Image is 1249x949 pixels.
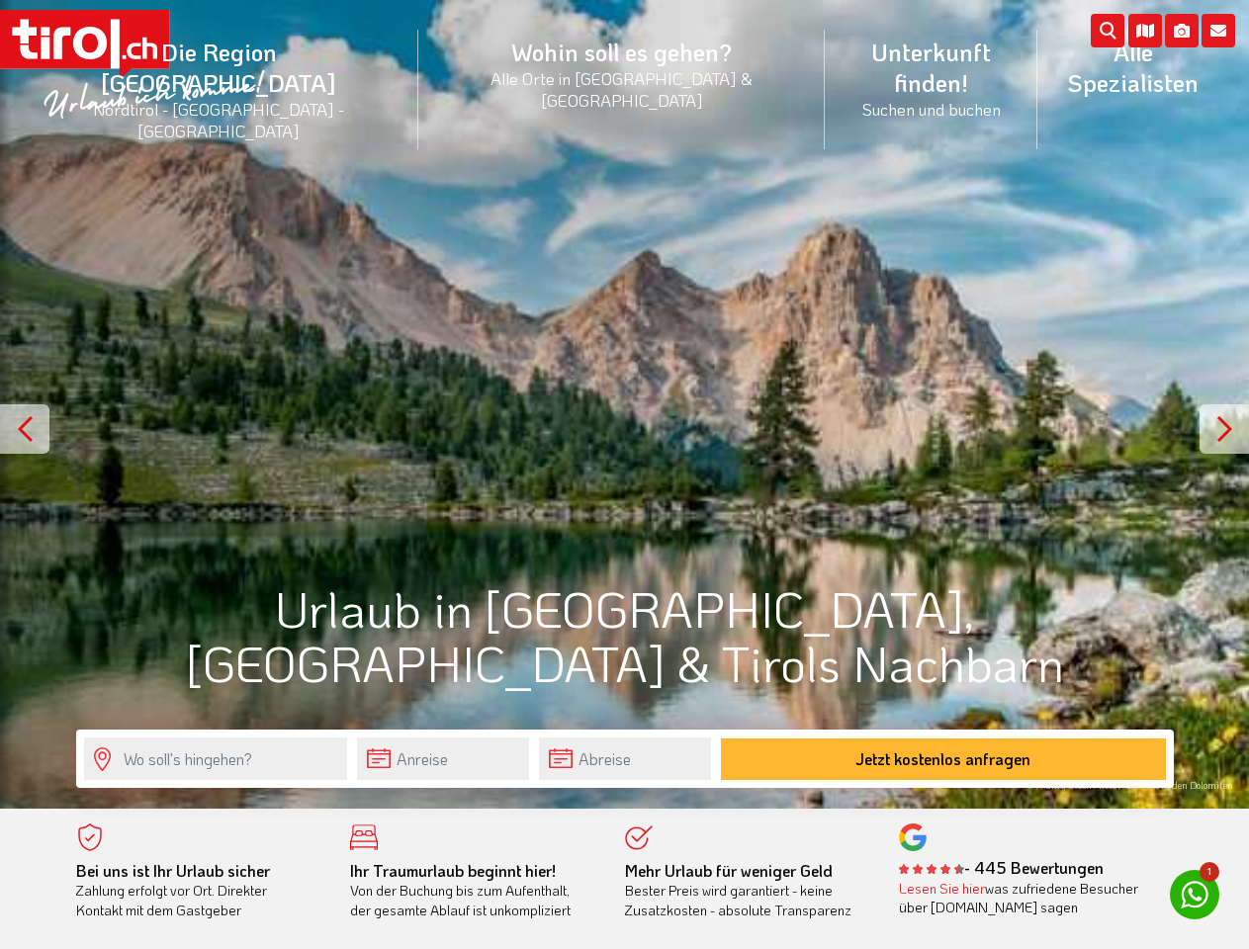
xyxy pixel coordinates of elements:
small: Suchen und buchen [848,98,1013,120]
a: Alle Spezialisten [1037,15,1229,120]
i: Karte öffnen [1128,14,1162,47]
a: Lesen Sie hier [899,879,985,898]
a: Unterkunft finden!Suchen und buchen [825,15,1036,141]
a: Die Region [GEOGRAPHIC_DATA]Nordtirol - [GEOGRAPHIC_DATA] - [GEOGRAPHIC_DATA] [20,15,418,164]
small: Nordtirol - [GEOGRAPHIC_DATA] - [GEOGRAPHIC_DATA] [44,98,395,141]
a: 1 [1170,870,1219,919]
span: 1 [1200,862,1219,882]
div: Zahlung erfolgt vor Ort. Direkter Kontakt mit dem Gastgeber [76,861,321,920]
input: Abreise [539,737,711,780]
input: Wo soll's hingehen? [84,737,347,780]
small: Alle Orte in [GEOGRAPHIC_DATA] & [GEOGRAPHIC_DATA] [442,67,802,111]
i: Kontakt [1202,14,1235,47]
b: - 445 Bewertungen [899,857,1104,878]
b: Ihr Traumurlaub beginnt hier! [350,860,556,881]
a: Wohin soll es gehen?Alle Orte in [GEOGRAPHIC_DATA] & [GEOGRAPHIC_DATA] [418,15,826,132]
div: Bester Preis wird garantiert - keine Zusatzkosten - absolute Transparenz [625,861,870,920]
i: Fotogalerie [1165,14,1199,47]
b: Mehr Urlaub für weniger Geld [625,860,833,881]
div: Von der Buchung bis zum Aufenthalt, der gesamte Ablauf ist unkompliziert [350,861,595,920]
button: Jetzt kostenlos anfragen [721,738,1166,780]
b: Bei uns ist Ihr Urlaub sicher [76,860,270,881]
div: was zufriedene Besucher über [DOMAIN_NAME] sagen [899,879,1144,917]
input: Anreise [357,737,529,780]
